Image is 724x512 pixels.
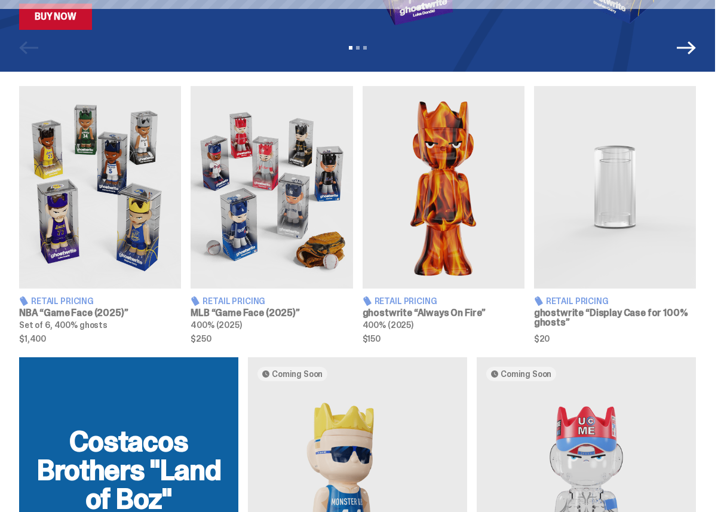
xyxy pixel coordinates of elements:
[501,369,551,379] span: Coming Soon
[534,86,696,289] img: Display Case for 100% ghosts
[356,46,360,50] button: View slide 2
[19,86,181,343] a: Game Face (2025) Retail Pricing
[191,86,352,289] img: Game Face (2025)
[534,335,696,343] span: $20
[677,38,696,57] button: Next
[363,86,524,289] img: Always On Fire
[191,335,352,343] span: $250
[191,320,241,330] span: 400% (2025)
[534,308,696,327] h3: ghostwrite “Display Case for 100% ghosts”
[546,297,609,305] span: Retail Pricing
[375,297,437,305] span: Retail Pricing
[191,308,352,318] h3: MLB “Game Face (2025)”
[31,297,94,305] span: Retail Pricing
[19,335,181,343] span: $1,400
[363,320,413,330] span: 400% (2025)
[363,335,524,343] span: $150
[19,86,181,289] img: Game Face (2025)
[363,86,524,343] a: Always On Fire Retail Pricing
[363,46,367,50] button: View slide 3
[191,86,352,343] a: Game Face (2025) Retail Pricing
[534,86,696,343] a: Display Case for 100% ghosts Retail Pricing
[349,46,352,50] button: View slide 1
[203,297,265,305] span: Retail Pricing
[19,320,108,330] span: Set of 6, 400% ghosts
[19,4,92,30] a: Buy Now
[272,369,323,379] span: Coming Soon
[363,308,524,318] h3: ghostwrite “Always On Fire”
[19,308,181,318] h3: NBA “Game Face (2025)”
